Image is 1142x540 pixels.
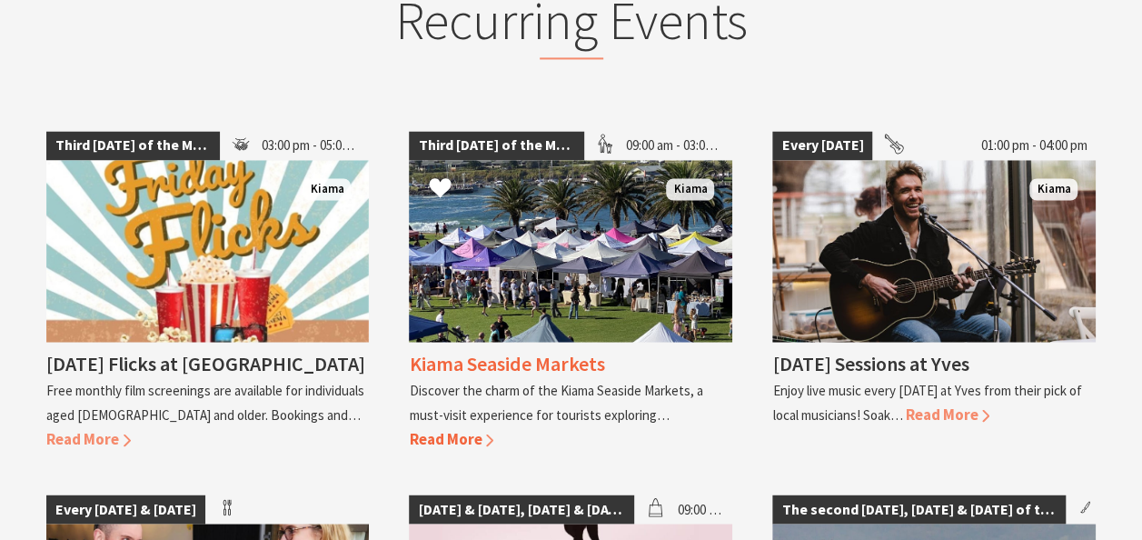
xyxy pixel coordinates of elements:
img: Kiama Seaside Market [409,160,732,342]
h4: [DATE] Flicks at [GEOGRAPHIC_DATA] [46,350,365,375]
img: James Burton [772,160,1096,342]
span: Third [DATE] of the Month [46,131,221,160]
span: Third [DATE] of the Month [409,131,583,160]
span: Every [DATE] & [DATE] [46,495,205,524]
a: Third [DATE] of the Month 03:00 pm - 05:00 pm Kiama [DATE] Flicks at [GEOGRAPHIC_DATA] Free month... [46,131,370,451]
span: Read More [46,428,131,448]
span: Read More [409,428,493,448]
span: 03:00 pm - 05:00 pm [253,131,369,160]
h4: [DATE] Sessions at Yves [772,350,968,375]
span: Kiama [666,178,714,201]
button: Click to Favourite Kiama Seaside Markets [411,158,470,220]
span: Read More [905,404,989,424]
a: Every [DATE] 01:00 pm - 04:00 pm James Burton Kiama [DATE] Sessions at Yves Enjoy live music ever... [772,131,1096,451]
span: Kiama [303,178,351,201]
span: 01:00 pm - 04:00 pm [971,131,1096,160]
p: Discover the charm of the Kiama Seaside Markets, a must-visit experience for tourists exploring… [409,381,702,423]
span: The second [DATE], [DATE] & [DATE] of the month [772,495,1065,524]
span: Kiama [1029,178,1077,201]
span: [DATE] & [DATE], [DATE] & [DATE] [409,495,634,524]
h4: Kiama Seaside Markets [409,350,604,375]
span: 09:00 am [668,495,732,524]
p: Free monthly film screenings are available for individuals aged [DEMOGRAPHIC_DATA] and older. Boo... [46,381,364,423]
a: Third [DATE] of the Month 09:00 am - 03:00 pm Kiama Seaside Market Kiama Kiama Seaside Markets Di... [409,131,732,451]
span: Every [DATE] [772,131,872,160]
p: Enjoy live music every [DATE] at Yves from their pick of local musicians! Soak… [772,381,1081,423]
span: 09:00 am - 03:00 pm [617,131,733,160]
